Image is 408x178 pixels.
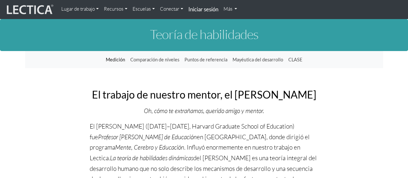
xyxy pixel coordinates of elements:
[130,57,179,62] font: Comparación de niveles
[90,133,310,152] font: en [GEOGRAPHIC_DATA], donde dirigió el programa
[188,6,218,13] font: Iniciar sesión
[184,57,227,62] font: Puntos de referencia
[144,107,264,115] font: Oh, cómo te extrañamos, querido amigo y mentor.
[110,154,193,162] font: La teoría de habilidades dinámicas
[286,54,305,66] a: CLASE
[224,6,233,12] font: Más
[157,3,186,16] a: Conectar
[186,3,221,16] a: Iniciar sesión
[103,54,128,66] a: Medición
[5,4,54,16] img: lecticalive
[150,26,258,42] font: Teoría de habilidades
[90,143,300,162] font: . Influyó enormemente en nuestro trabajo en Lectica.
[182,54,230,66] a: Puntos de referencia
[104,6,124,12] font: Recursos
[90,122,294,141] font: El [PERSON_NAME] ([DATE]–[DATE], Harvard Graduate School of Education) fue
[59,3,101,16] a: Lugar de trabajo
[130,3,157,16] a: Escuelas
[233,57,283,62] font: Mayéutica del desarrollo
[128,54,182,66] a: Comparación de niveles
[106,57,125,62] font: Medición
[115,143,184,151] font: Mente, Cerebro y Educación
[101,3,130,16] a: Recursos
[92,88,316,101] font: El trabajo de nuestro mentor, el [PERSON_NAME]
[288,57,302,62] font: CLASE
[160,6,179,12] font: Conectar
[221,3,240,16] a: Más
[61,6,95,12] font: Lugar de trabajo
[98,133,197,141] font: Profesor [PERSON_NAME] de Educación
[230,54,286,66] a: Mayéutica del desarrollo
[133,6,151,12] font: Escuelas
